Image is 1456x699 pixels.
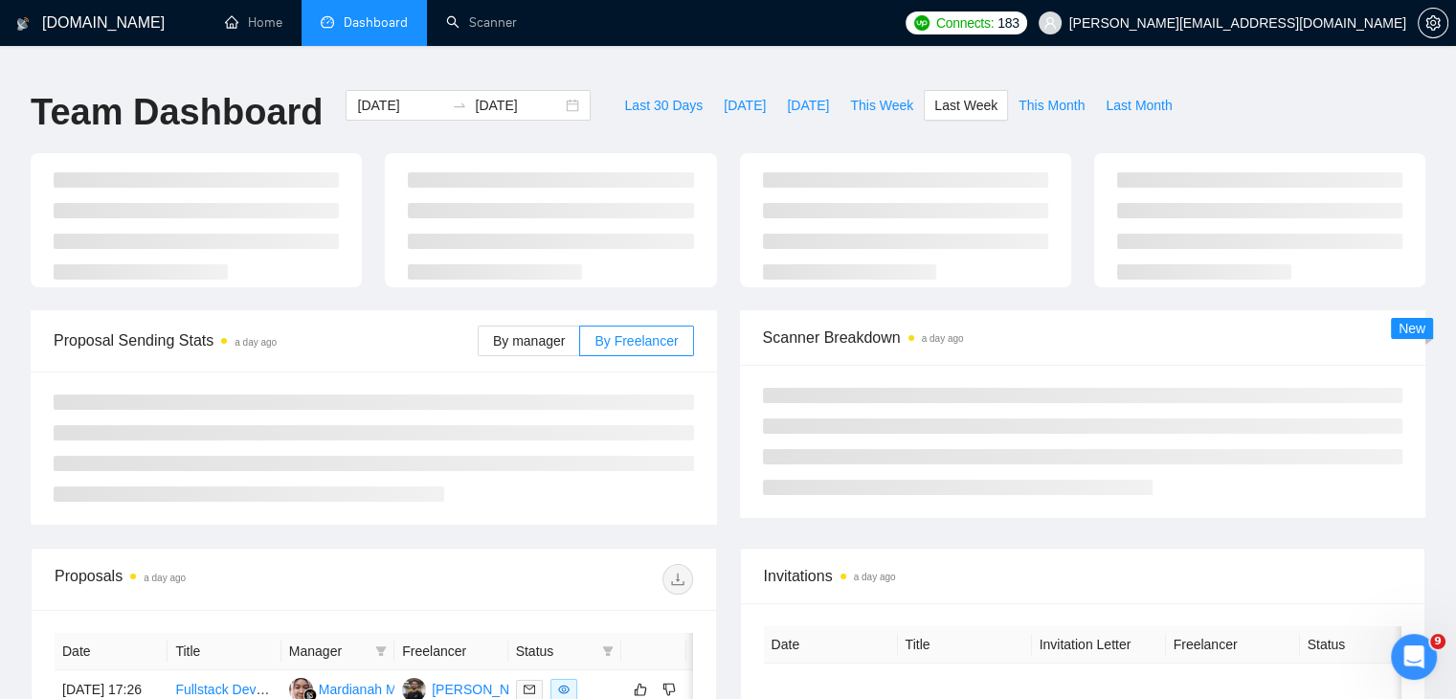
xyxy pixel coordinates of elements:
input: Start date [357,95,444,116]
div: Send us a message [39,417,320,437]
span: New [1399,321,1425,336]
span: 9 [1430,634,1445,649]
th: Freelancer [1166,626,1300,664]
span: ok [85,336,101,351]
span: filter [598,637,617,665]
span: like [634,682,647,697]
h1: Team Dashboard [31,90,323,135]
span: Scanner Breakdown [763,326,1403,349]
a: MJ[PERSON_NAME] [402,681,542,696]
button: Last Week [924,90,1008,121]
img: logo [38,36,69,67]
button: This Week [840,90,924,121]
a: homeHome [225,14,282,31]
time: a day ago [144,573,186,583]
img: Profile image for Sofiia [241,31,280,69]
div: Send us a messageWe typically reply in under a minute [19,400,364,473]
span: setting [1419,15,1447,31]
span: Status [516,641,594,662]
span: By manager [493,333,565,349]
a: setting [1418,15,1448,31]
button: [DATE] [776,90,840,121]
span: Last 30 Days [624,95,703,116]
th: Date [55,633,168,670]
span: dashboard [321,15,334,29]
span: mail [524,684,535,695]
span: Dashboard [344,14,408,31]
button: Messages [127,523,255,599]
span: filter [602,645,614,657]
span: Invitations [764,564,1402,588]
span: dislike [662,682,676,697]
div: Recent messageProfile image for DimaokDima•[DATE] [19,290,364,391]
a: MMMardianah Mardianah [289,681,449,696]
button: setting [1418,8,1448,38]
span: user [1043,16,1057,30]
th: Date [764,626,898,664]
img: logo [16,9,30,39]
span: Last Month [1106,95,1172,116]
span: This Month [1019,95,1085,116]
span: By Freelancer [594,333,678,349]
time: a day ago [854,572,896,582]
span: to [452,98,467,113]
span: Help [303,571,334,584]
th: Status [1300,626,1434,664]
span: swap-right [452,98,467,113]
input: End date [475,95,562,116]
div: Dima [85,354,121,374]
th: Freelancer [394,633,507,670]
span: Search for help [39,501,155,521]
iframe: To enrich screen reader interactions, please activate Accessibility in Grammarly extension settings [1391,634,1437,680]
button: Last 30 Days [614,90,713,121]
button: [DATE] [713,90,776,121]
button: Search for help [28,491,355,530]
a: Fullstack Developer (React + Node.js / Next.js + Express) [175,682,517,697]
div: Proposals [55,564,373,595]
button: Last Month [1095,90,1182,121]
span: Manager [289,641,368,662]
th: Title [898,626,1032,664]
th: Title [168,633,280,670]
button: Help [256,523,383,599]
img: Profile image for Dima [39,335,78,373]
a: searchScanner [446,14,517,31]
span: Proposal Sending Stats [54,328,478,352]
th: Invitation Letter [1032,626,1166,664]
span: [DATE] [724,95,766,116]
img: Profile image for Viktor [205,31,243,69]
time: a day ago [922,333,964,344]
time: a day ago [235,337,277,348]
th: Manager [281,633,394,670]
span: filter [371,637,391,665]
span: Messages [159,571,225,584]
button: This Month [1008,90,1095,121]
span: This Week [850,95,913,116]
span: Connects: [936,12,994,34]
p: Hi [EMAIL_ADDRESS][DOMAIN_NAME] 👋 [38,136,345,234]
span: filter [375,645,387,657]
span: 183 [997,12,1019,34]
span: Home [42,571,85,584]
img: Profile image for Iryna [278,31,316,69]
div: Close [329,31,364,65]
span: Last Week [934,95,997,116]
span: eye [558,684,570,695]
img: upwork-logo.png [914,15,930,31]
div: We typically reply in under a minute [39,437,320,457]
p: How can we help? [38,234,345,266]
div: Recent message [39,306,344,327]
div: • [DATE] [124,354,178,374]
span: [DATE] [787,95,829,116]
div: Profile image for DimaokDima•[DATE] [20,319,363,390]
